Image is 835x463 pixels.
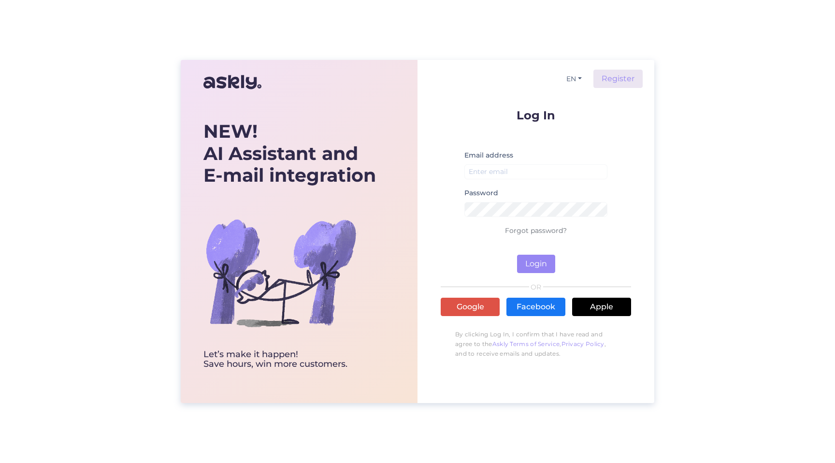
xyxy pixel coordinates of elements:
[593,70,643,88] a: Register
[441,109,631,121] p: Log In
[203,120,258,143] b: NEW!
[464,164,607,179] input: Enter email
[441,298,500,316] a: Google
[203,120,376,187] div: AI Assistant and E-mail integration
[529,284,543,290] span: OR
[203,350,376,369] div: Let’s make it happen! Save hours, win more customers.
[572,298,631,316] a: Apple
[561,340,605,347] a: Privacy Policy
[505,226,567,235] a: Forgot password?
[203,195,358,350] img: bg-askly
[203,71,261,94] img: Askly
[506,298,565,316] a: Facebook
[517,255,555,273] button: Login
[441,325,631,363] p: By clicking Log In, I confirm that I have read and agree to the , , and to receive emails and upd...
[562,72,586,86] button: EN
[464,150,513,160] label: Email address
[492,340,560,347] a: Askly Terms of Service
[464,188,498,198] label: Password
